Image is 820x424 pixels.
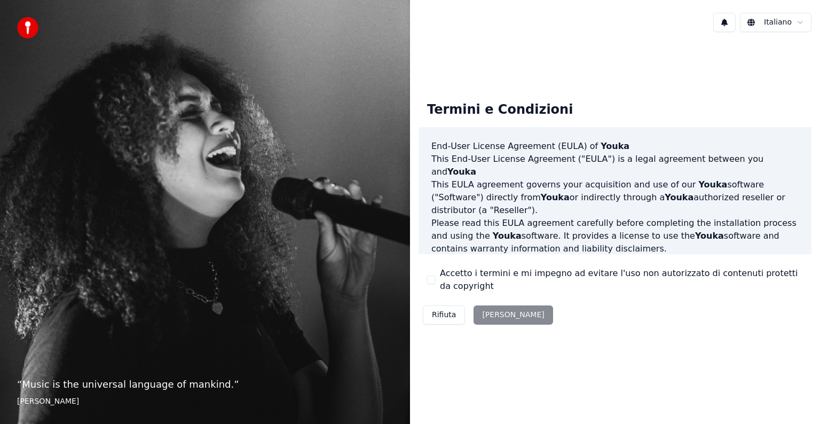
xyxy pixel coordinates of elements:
p: “ Music is the universal language of mankind. ” [17,377,393,392]
span: Youka [601,141,629,151]
span: Youka [493,231,522,241]
button: Rifiuta [423,305,465,325]
h3: End-User License Agreement (EULA) of [431,140,799,153]
span: Youka [541,192,570,202]
span: Youka [665,192,693,202]
label: Accetto i termini e mi impegno ad evitare l'uso non autorizzato di contenuti protetti da copyright [440,267,803,293]
p: This End-User License Agreement ("EULA") is a legal agreement between you and [431,153,799,178]
footer: [PERSON_NAME] [17,396,393,407]
span: Youka [447,167,476,177]
img: youka [17,17,38,38]
p: This EULA agreement governs your acquisition and use of our software ("Software") directly from o... [431,178,799,217]
p: Please read this EULA agreement carefully before completing the installation process and using th... [431,217,799,255]
span: Youka [695,231,724,241]
span: Youka [698,179,727,190]
div: Termini e Condizioni [419,93,581,127]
